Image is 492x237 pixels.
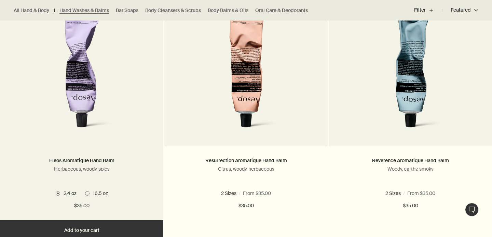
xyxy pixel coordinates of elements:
a: Body Balms & Oils [208,7,248,14]
span: 2.4 oz [389,190,405,196]
span: 16.5 oz [90,190,108,196]
p: Woody, earthy, smoky [339,166,482,172]
span: $35.00 [74,202,90,210]
button: Featured [442,2,478,18]
button: Filter [414,2,442,18]
a: Oral Care & Deodorants [255,7,308,14]
span: 2.6 oz [224,190,241,196]
span: $35.00 [238,202,254,210]
p: Herbaceous, woody, spicy [10,166,153,172]
a: Body Cleansers & Scrubs [145,7,201,14]
a: Reverence Aromatique Hand Balm [372,157,449,163]
button: Live Assistance [465,203,479,216]
a: Bar Soaps [116,7,138,14]
span: $35.00 [403,202,418,210]
img: Eleos Aromatique Hand Balm in a purple aluminium tube. [28,10,135,136]
a: Resurrection Aromatique Hand Balm [205,157,287,163]
a: Hand Washes & Balms [59,7,109,14]
a: Resurrection Aromatique Hand Balm in aluminium tube [164,10,328,146]
span: 16.5 oz [254,190,272,196]
img: Reverence Aromatique Hand Balm in aluminium tube [357,10,464,136]
span: 2.4 oz [60,190,77,196]
p: Citrus, woody, herbaceous [175,166,317,172]
img: Resurrection Aromatique Hand Balm in aluminium tube [193,10,299,136]
a: All Hand & Body [14,7,49,14]
span: 16.5 oz [418,190,437,196]
a: Eleos Aromatique Hand Balm [49,157,114,163]
a: Reverence Aromatique Hand Balm in aluminium tube [329,10,492,146]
